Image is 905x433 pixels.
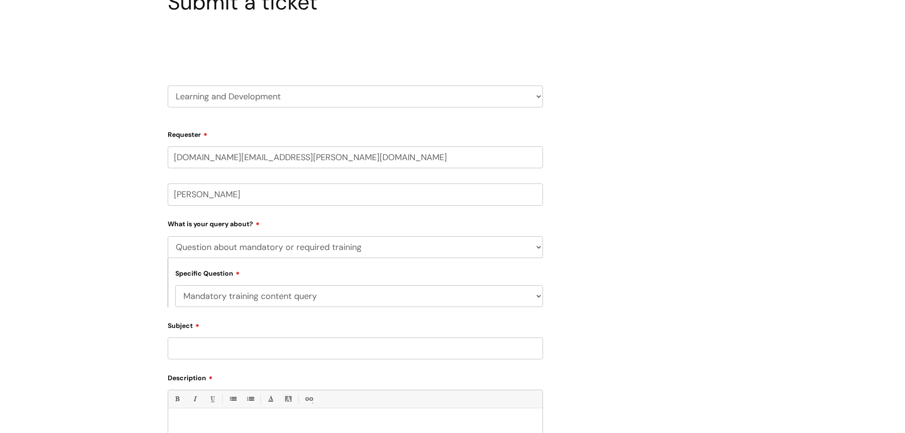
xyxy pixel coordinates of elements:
[303,393,314,405] a: Link
[168,318,543,330] label: Subject
[171,393,183,405] a: Bold (Ctrl-B)
[244,393,256,405] a: 1. Ordered List (Ctrl-Shift-8)
[168,183,543,205] input: Your Name
[175,268,240,278] label: Specific Question
[168,127,543,139] label: Requester
[168,146,543,168] input: Email
[168,217,543,228] label: What is your query about?
[265,393,276,405] a: Font Color
[189,393,200,405] a: Italic (Ctrl-I)
[282,393,294,405] a: Back Color
[227,393,238,405] a: • Unordered List (Ctrl-Shift-7)
[206,393,218,405] a: Underline(Ctrl-U)
[168,37,543,55] h2: Select issue type
[168,371,543,382] label: Description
